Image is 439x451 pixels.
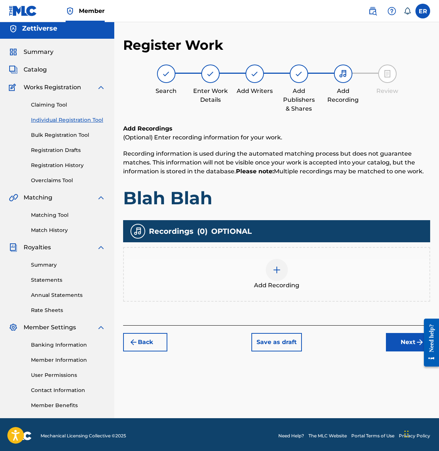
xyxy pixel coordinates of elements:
div: Drag [404,423,409,445]
div: Help [384,4,399,18]
span: ( 0 ) [197,226,208,237]
span: Royalties [24,243,51,252]
div: Review [369,87,406,96]
a: Member Benefits [31,402,105,409]
img: add [272,266,281,274]
span: Works Registration [24,83,81,92]
h2: Register Work [123,37,223,53]
a: Registration History [31,162,105,169]
img: step indicator icon for Add Writers [250,69,259,78]
img: expand [97,323,105,332]
img: Accounts [9,24,18,33]
div: User Menu [415,4,430,18]
img: Works Registration [9,83,18,92]
a: User Permissions [31,371,105,379]
a: The MLC Website [309,433,347,439]
img: Royalties [9,243,18,252]
a: Rate Sheets [31,306,105,314]
a: Registration Drafts [31,146,105,154]
img: step indicator icon for Review [383,69,392,78]
h6: Add Recordings [123,124,430,133]
img: 7ee5dd4eb1f8a8e3ef2f.svg [129,338,138,347]
button: Back [123,333,167,351]
img: step indicator icon for Add Publishers & Shares [295,69,303,78]
a: Need Help? [278,433,304,439]
a: CatalogCatalog [9,65,47,74]
img: Matching [9,193,18,202]
button: Save as draft [251,333,302,351]
img: expand [97,193,105,202]
a: Privacy Policy [399,433,430,439]
iframe: Chat Widget [402,416,439,451]
span: Mechanical Licensing Collective © 2025 [41,433,126,439]
a: SummarySummary [9,48,53,56]
img: Summary [9,48,18,56]
img: Member Settings [9,323,18,332]
img: step indicator icon for Enter Work Details [206,69,215,78]
img: Top Rightsholder [66,7,74,15]
div: Notifications [404,7,411,15]
span: Matching [24,193,52,202]
a: Member Information [31,356,105,364]
span: Add Recording [254,281,299,290]
img: step indicator icon for Add Recording [339,69,348,78]
a: Matching Tool [31,211,105,219]
h5: Zettiverse [22,24,57,33]
a: Contact Information [31,386,105,394]
img: search [368,7,377,15]
div: Add Recording [325,87,362,104]
span: (Optional) Enter recording information for your work. [123,134,282,141]
img: recording [133,227,142,236]
span: Catalog [24,65,47,74]
a: Public Search [365,4,380,18]
div: Add Publishers & Shares [281,87,317,113]
a: Individual Registration Tool [31,116,105,124]
a: Claiming Tool [31,101,105,109]
div: Enter Work Details [192,87,229,104]
span: Member [79,7,105,15]
img: expand [97,83,105,92]
img: step indicator icon for Search [162,69,171,78]
span: Summary [24,48,53,56]
img: MLC Logo [9,6,37,16]
a: Summary [31,261,105,269]
h1: Blah Blah [123,187,430,209]
a: Statements [31,276,105,284]
span: Member Settings [24,323,76,332]
a: Bulk Registration Tool [31,131,105,139]
button: Next [386,333,430,351]
strong: Please note: [236,168,274,175]
span: OPTIONAL [211,226,252,237]
a: Banking Information [31,341,105,349]
img: expand [97,243,105,252]
a: Annual Statements [31,291,105,299]
span: Recording information is used during the automated matching process but does not guarantee matche... [123,150,424,175]
a: Portal Terms of Use [351,433,394,439]
span: Recordings [149,226,194,237]
div: Search [148,87,185,96]
img: f7272a7cc735f4ea7f67.svg [415,338,424,347]
img: help [387,7,396,15]
img: Catalog [9,65,18,74]
div: Add Writers [236,87,273,96]
a: Match History [31,226,105,234]
a: Overclaims Tool [31,177,105,184]
iframe: Resource Center [418,313,439,372]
